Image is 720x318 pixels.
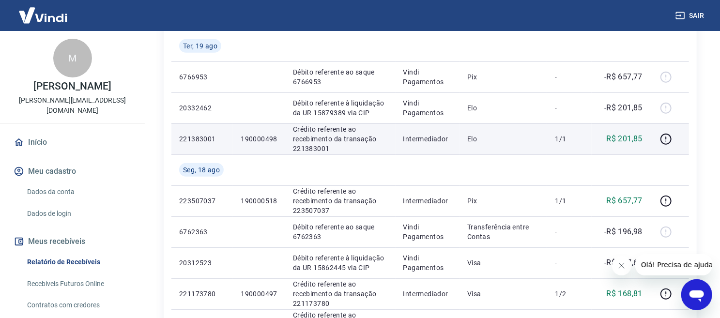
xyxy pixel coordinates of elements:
p: 1/2 [555,289,583,299]
a: Relatório de Recebíveis [23,252,133,272]
p: 190000497 [241,289,277,299]
div: M [53,39,92,77]
p: Vindi Pagamentos [403,222,452,242]
p: 190000498 [241,134,277,144]
iframe: Mensagem da empresa [635,254,712,275]
p: 1/1 [555,134,583,144]
p: Crédito referente ao recebimento da transação 221173780 [293,279,388,308]
p: Vindi Pagamentos [403,253,452,273]
p: Visa [467,289,539,299]
p: 221173780 [179,289,225,299]
p: - [555,258,583,268]
a: Início [12,132,133,153]
p: - [555,227,583,237]
p: [PERSON_NAME][EMAIL_ADDRESS][DOMAIN_NAME] [8,95,137,116]
p: R$ 168,81 [607,288,643,300]
span: Seg, 18 ago [183,165,220,175]
p: Transferência entre Contas [467,222,539,242]
iframe: Botão para abrir a janela de mensagens [681,279,712,310]
a: Recebíveis Futuros Online [23,274,133,294]
p: [PERSON_NAME] [33,81,111,91]
p: - [555,103,583,113]
p: Débito referente à liquidação da UR 15879389 via CIP [293,98,388,118]
button: Meus recebíveis [12,231,133,252]
p: R$ 657,77 [607,195,643,207]
p: 20312523 [179,258,225,268]
p: Intermediador [403,196,452,206]
p: Crédito referente ao recebimento da transação 221383001 [293,124,388,153]
p: Intermediador [403,289,452,299]
p: 223507037 [179,196,225,206]
p: 1/1 [555,196,583,206]
p: -R$ 657,77 [604,71,643,83]
p: Elo [467,103,539,113]
p: Pix [467,196,539,206]
p: 6766953 [179,72,225,82]
iframe: Fechar mensagem [612,256,631,275]
p: - [555,72,583,82]
p: Elo [467,134,539,144]
img: Vindi [12,0,75,30]
p: Pix [467,72,539,82]
p: Vindi Pagamentos [403,98,452,118]
p: -R$ 201,85 [604,102,643,114]
p: 6762363 [179,227,225,237]
a: Dados da conta [23,182,133,202]
p: Visa [467,258,539,268]
span: Olá! Precisa de ajuda? [6,7,81,15]
p: 190000518 [241,196,277,206]
p: 221383001 [179,134,225,144]
p: Vindi Pagamentos [403,67,452,87]
p: R$ 201,85 [607,133,643,145]
p: Débito referente ao saque 6766953 [293,67,388,87]
a: Contratos com credores [23,295,133,315]
p: 20332462 [179,103,225,113]
p: Crédito referente ao recebimento da transação 223507037 [293,186,388,215]
button: Meu cadastro [12,161,133,182]
p: Débito referente ao saque 6762363 [293,222,388,242]
p: Débito referente à liquidação da UR 15862445 via CIP [293,253,388,273]
span: Ter, 19 ago [183,41,217,51]
p: -R$ 196,98 [604,226,643,238]
a: Dados de login [23,204,133,224]
p: Intermediador [403,134,452,144]
p: -R$ 337,62 [604,257,643,269]
button: Sair [674,7,708,25]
